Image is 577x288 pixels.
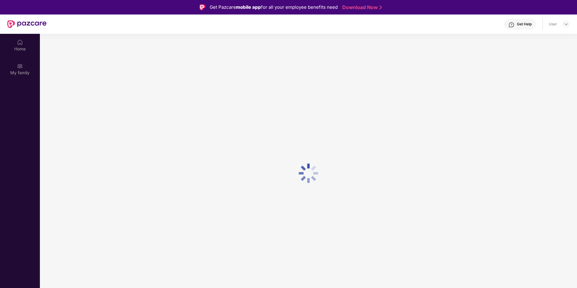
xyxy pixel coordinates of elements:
[210,4,338,11] div: Get Pazcare for all your employee benefits need
[379,4,382,11] img: Stroke
[17,63,23,69] img: svg+xml;base64,PHN2ZyB3aWR0aD0iMjAiIGhlaWdodD0iMjAiIHZpZXdCb3g9IjAgMCAyMCAyMCIgZmlsbD0ibm9uZSIgeG...
[508,22,514,28] img: svg+xml;base64,PHN2ZyBpZD0iSGVscC0zMngzMiIgeG1sbnM9Imh0dHA6Ly93d3cudzMub3JnLzIwMDAvc3ZnIiB3aWR0aD...
[17,39,23,45] img: svg+xml;base64,PHN2ZyBpZD0iSG9tZSIgeG1sbnM9Imh0dHA6Ly93d3cudzMub3JnLzIwMDAvc3ZnIiB3aWR0aD0iMjAiIG...
[199,4,205,10] img: Logo
[517,22,532,27] div: Get Help
[549,22,557,27] div: User
[342,4,380,11] a: Download Now
[564,22,569,27] img: svg+xml;base64,PHN2ZyBpZD0iRHJvcGRvd24tMzJ4MzIiIHhtbG5zPSJodHRwOi8vd3d3LnczLm9yZy8yMDAwL3N2ZyIgd2...
[236,4,261,10] strong: mobile app
[7,20,47,28] img: New Pazcare Logo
